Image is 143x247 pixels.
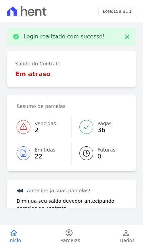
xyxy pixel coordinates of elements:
h3: Lote: [103,8,132,15]
h3: Resumo de parcelas [17,102,65,110]
span: Dados [120,237,135,244]
a: Futuras 0 [71,142,126,164]
span: Início [8,237,21,244]
span: Emitidas [35,146,56,154]
span: 22 [35,154,56,159]
span: Vencidas [35,120,56,127]
a: Vencidas 2 [17,116,71,138]
i: home [10,229,18,237]
span: 2 [35,127,56,133]
span: 158 BL 1 [113,9,132,14]
h3: Antecipe já suas parcelas! [17,186,126,195]
a: Emitidas 22 [17,142,71,164]
p: Diminua seu saldo devedor antecipando parcelas do contrato. [17,198,126,212]
span: 0 [97,154,115,159]
h3: Saúde do Contrato [15,60,60,68]
span: Parcelas [60,237,80,244]
a: paidParcelas [52,229,89,244]
a: Pagas 36 [71,116,126,138]
i: paid [65,229,73,237]
span: Pagas [97,120,112,127]
h3: Em atraso [15,69,50,79]
span: 36 [97,127,112,133]
span: Futuras [97,146,115,154]
p: Login realizado com sucesso! [23,33,105,40]
i: person [122,229,130,237]
a: personDados [111,229,143,244]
